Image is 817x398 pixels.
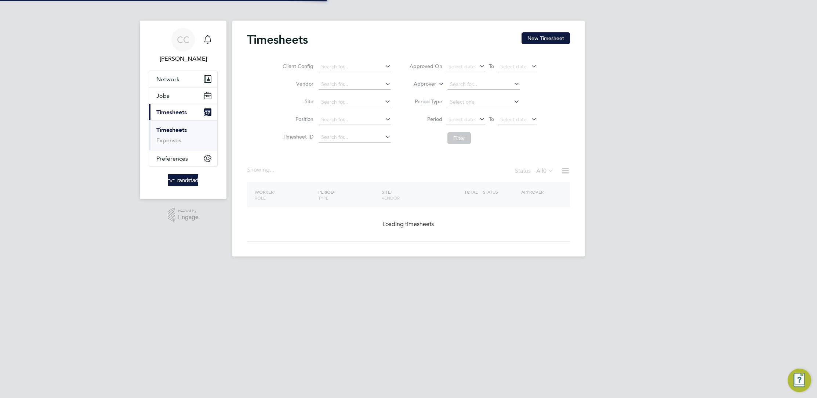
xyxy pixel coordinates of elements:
label: Timesheet ID [280,133,313,140]
span: Engage [178,214,199,220]
label: Position [280,116,313,122]
div: Showing [247,166,276,174]
h2: Timesheets [247,32,308,47]
button: Timesheets [149,104,217,120]
a: Go to home page [149,174,218,186]
button: New Timesheet [522,32,570,44]
span: To [487,114,496,124]
button: Engage Resource Center [788,369,811,392]
span: Select date [500,63,527,70]
a: Expenses [156,137,181,144]
input: Search for... [319,79,391,90]
nav: Main navigation [140,21,226,199]
button: Filter [447,132,471,144]
input: Search for... [319,62,391,72]
a: Timesheets [156,126,187,133]
button: Preferences [149,150,217,166]
span: Preferences [156,155,188,162]
input: Search for... [447,79,520,90]
a: CC[PERSON_NAME] [149,28,218,63]
button: Jobs [149,87,217,104]
span: ... [270,166,274,173]
span: 0 [543,167,547,175]
label: Vendor [280,80,313,87]
a: Powered byEngage [168,208,199,222]
input: Select one [447,97,520,107]
span: Select date [500,116,527,123]
input: Search for... [319,97,391,107]
span: Timesheets [156,109,187,116]
label: All [536,167,554,175]
div: Status [515,166,555,176]
input: Search for... [319,115,391,125]
span: CC [177,35,189,44]
label: Site [280,98,313,105]
span: To [487,61,496,71]
span: Corbon Clarke-Selby [149,54,218,63]
span: Jobs [156,92,169,99]
label: Approver [403,80,436,88]
label: Approved On [409,63,442,69]
span: Select date [449,116,475,123]
label: Period [409,116,442,122]
img: randstad-logo-retina.png [168,174,199,186]
button: Network [149,71,217,87]
input: Search for... [319,132,391,143]
span: Select date [449,63,475,70]
label: Period Type [409,98,442,105]
span: Powered by [178,208,199,214]
label: Client Config [280,63,313,69]
div: Timesheets [149,120,217,150]
span: Network [156,76,179,83]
